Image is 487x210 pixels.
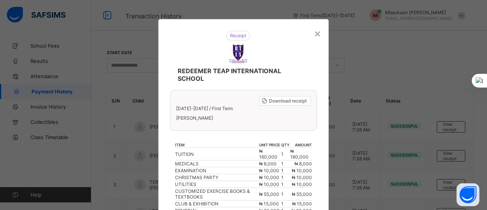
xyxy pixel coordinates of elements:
[426,138,445,144] span: ₦ 15,000
[292,181,312,187] span: ₦ 10,000
[259,181,279,187] span: ₦ 10,000
[18,79,70,84] span: [DATE]-[DATE] / First Term
[176,115,311,121] span: [PERSON_NAME]
[176,106,233,111] span: [DATE]-[DATE] / First Term
[363,157,384,164] td: 1
[429,132,445,137] span: ₦ 8,000
[175,142,259,148] th: item
[302,158,321,163] span: ₦ 10,000
[175,201,258,207] div: CLUB & EXHIBITION
[302,145,321,150] span: ₦ 10,000
[259,201,279,207] span: ₦ 15,000
[281,160,290,167] td: 1
[40,158,301,163] div: PRACTICALS
[363,120,384,125] th: qty
[384,120,445,125] th: amount
[363,151,384,157] td: 1
[231,12,255,21] img: receipt.26f346b57495a98c98ef9b0bc63aa4d8.svg
[18,88,468,93] span: [PERSON_NAME]
[428,71,463,77] span: Download receipt
[40,132,301,137] div: MEDICALS
[40,171,301,176] div: CUSTOMIZED EXERCISE BOOKS & TEXTBOOKS
[363,164,384,170] td: 1
[302,125,324,131] span: ₦ 190,000
[426,177,445,183] span: ₦ 20,000
[292,191,312,197] span: ₦ 55,000
[281,167,290,174] td: 1
[426,145,445,150] span: ₦ 10,000
[426,164,445,170] span: ₦ 15,000
[40,151,301,157] div: CHRISTMAS PARTY
[363,177,384,183] td: 1
[290,142,312,148] th: amount
[314,27,321,40] div: ×
[302,151,321,157] span: ₦ 10,000
[269,98,307,104] span: Download receipt
[426,151,445,157] span: ₦ 10,000
[175,168,258,173] div: EXAMINATION
[175,151,258,157] div: TUITION
[259,168,279,173] span: ₦ 10,000
[14,197,32,202] span: Discount
[40,177,301,183] div: REMEDIAL
[178,67,302,82] span: REDEEMER TEAP INTERNATIONAL SCHOOL
[40,138,301,144] div: EXAMINATION
[302,138,321,144] span: ₦ 15,000
[363,144,384,151] td: 1
[290,148,309,160] span: ₦ 160,000
[40,164,301,170] div: CLUB & EXHIBITION
[259,142,281,148] th: unit price
[18,97,468,102] span: Junior Secondary 2 A
[363,170,384,177] td: 1
[259,161,277,167] span: ₦ 8,000
[259,148,277,160] span: ₦ 160,000
[175,161,258,167] div: MEDICALS
[259,191,279,197] span: ₦ 55,000
[292,201,312,207] span: ₦ 15,000
[226,31,250,40] img: receipt.26f346b57495a98c98ef9b0bc63aa4d8.svg
[175,181,258,187] div: UTILITIES
[302,132,318,137] span: ₦ 8,000
[457,183,479,206] button: Open asap
[281,200,290,207] td: 1
[40,120,302,125] th: item
[281,188,290,200] td: 1
[229,44,248,63] img: REDEEMER TEAP INTERNATIONAL SCHOOL
[363,131,384,138] td: 1
[40,145,301,150] div: UTILITIES
[294,161,312,167] span: ₦ 8,000
[281,142,290,148] th: qty
[291,197,314,202] span: ₦ 9,500.00
[302,120,363,125] th: unit price
[185,48,305,55] span: REDEEMER TEAP INTERNATIONAL SCHOOL
[292,175,312,180] span: ₦ 10,000
[423,125,445,131] span: ₦ 190,000
[281,174,290,181] td: 1
[259,175,279,180] span: ₦ 10,000
[281,148,290,160] td: 1
[175,175,258,180] div: CHRISTMAS PARTY
[302,164,321,170] span: ₦ 15,000
[363,125,384,131] td: 1
[363,138,384,144] td: 1
[175,188,258,200] div: CUSTOMIZED EXERCISE BOOKS & TEXTBOOKS
[302,177,321,183] span: ₦ 20,000
[281,181,290,188] td: 1
[426,171,445,176] span: ₦ 70,000
[292,168,312,173] span: ₦ 10,000
[40,125,301,131] div: TUITION
[233,25,252,44] img: REDEEMER TEAP INTERNATIONAL SCHOOL
[302,171,321,176] span: ₦ 70,000
[426,158,445,163] span: ₦ 10,000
